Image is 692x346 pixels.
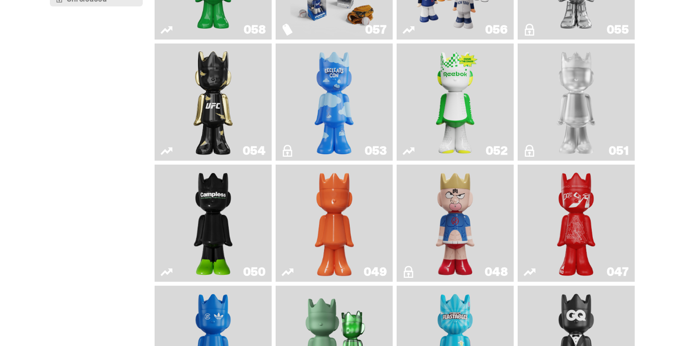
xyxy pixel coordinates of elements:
div: 049 [364,266,387,278]
img: Campless [190,169,237,278]
div: 058 [244,24,266,36]
a: Campless [161,169,266,278]
img: Ruby [190,47,237,157]
img: Court Victory [432,47,479,157]
img: Kinnikuman [432,169,479,278]
a: Court Victory [403,47,508,157]
a: ghooooost [282,47,387,157]
div: 053 [365,145,387,157]
div: 054 [243,145,266,157]
div: 048 [485,266,508,278]
img: Schrödinger's ghost: Orange Vibe [311,169,358,278]
a: Kinnikuman [403,169,508,278]
a: Schrödinger's ghost: Orange Vibe [282,169,387,278]
a: Ruby [161,47,266,157]
div: 051 [609,145,629,157]
div: 050 [243,266,266,278]
div: 057 [365,24,387,36]
img: LLLoyalty [553,47,600,157]
a: LLLoyalty [524,47,629,157]
div: 052 [486,145,508,157]
img: Skip [553,169,600,278]
div: 056 [485,24,508,36]
img: ghooooost [311,47,358,157]
div: 047 [607,266,629,278]
div: 055 [607,24,629,36]
a: Skip [524,169,629,278]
